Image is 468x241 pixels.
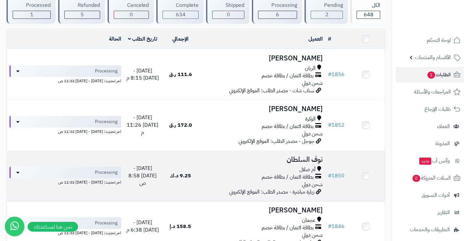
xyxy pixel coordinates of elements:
[396,170,464,186] a: السلات المتروكة0
[126,219,159,234] span: [DATE] - [DATE] 6:38 م
[435,139,450,148] span: المدونة
[227,11,230,19] span: 0
[412,175,420,182] span: 0
[302,217,316,224] span: عجمان
[95,169,117,176] span: Processing
[202,105,322,113] h3: [PERSON_NAME]
[302,79,323,87] span: شحن دولي
[114,11,149,19] div: 0
[328,35,331,43] a: #
[419,156,450,165] span: وآتس آب
[325,11,329,19] span: 2
[302,181,323,188] span: شحن دولي
[212,2,244,9] div: Shipped
[109,35,121,43] a: الحالة
[229,188,314,196] span: زيارة مباشرة - مصدر الطلب: الموقع الإلكتروني
[169,70,192,78] span: 111.6 ر.ق
[64,2,100,9] div: Refunded
[302,231,323,239] span: شحن دولي
[396,84,464,100] a: المراجعات والأسئلة
[427,36,451,45] span: لوحة التحكم
[299,166,316,173] span: أم صلال
[396,205,464,220] a: التقارير
[128,164,157,187] span: [DATE] - [DATE] 8:58 ص
[328,121,331,129] span: #
[437,122,450,131] span: العملاء
[65,11,100,19] div: 5
[130,11,133,19] span: 0
[239,137,314,145] span: جوجل - مصدر الطلب: الموقع الإلكتروني
[396,101,464,117] a: طلبات الإرجاع
[9,128,121,134] div: اخر تحديث: [DATE] - [DATE] 11:32 ص
[396,153,464,169] a: وآتس آبجديد
[229,87,314,95] span: سناب شات - مصدر الطلب: الموقع الإلكتروني
[170,172,191,180] span: 9.25 د.ك
[262,123,314,130] span: بطاقة ائتمان / بطاقة خصم
[258,2,297,9] div: Processing
[422,191,450,200] span: أدوات التسويق
[437,208,450,217] span: التقارير
[9,178,121,185] div: اخر تحديث: [DATE] - [DATE] 11:32 ص
[305,65,316,72] span: الريان
[415,53,451,62] span: الأقسام والمنتجات
[262,224,314,232] span: بطاقة ائتمان / بطاقة خصم
[424,105,451,114] span: طلبات الإرجاع
[95,220,117,226] span: Processing
[396,119,464,134] a: العملاء
[424,17,462,30] img: logo-2.png
[81,11,84,19] span: 5
[427,70,451,79] span: الطلبات
[414,87,451,96] span: المراجعات والأسئلة
[396,32,464,48] a: لوحة التحكم
[396,67,464,82] a: الطلبات1
[30,11,33,19] span: 1
[163,11,198,19] div: 634
[114,2,149,9] div: Canceled
[13,11,50,19] div: 1
[13,2,51,9] div: Processed
[396,187,464,203] a: أدوات التسويق
[262,173,314,181] span: بطاقة ائتمان / بطاقة خصم
[127,114,158,136] span: [DATE] - [DATE] 11:26 م
[213,11,244,19] div: 0
[396,136,464,151] a: المدونة
[276,11,279,19] span: 6
[364,11,373,19] span: 648
[328,172,331,180] span: #
[128,35,158,43] a: تاريخ الطلب
[262,72,314,80] span: بطاقة ائتمان / بطاقة خصم
[170,222,191,230] span: 158.5 د.إ
[9,77,121,84] div: اخر تحديث: [DATE] - [DATE] 11:32 ص
[328,121,344,129] a: #1852
[202,156,322,163] h3: نوف السلطان
[9,229,121,236] div: اخر تحديث: [DATE] - [DATE] 11:32 ص
[305,115,316,123] span: الوكرة
[412,173,451,183] span: السلات المتروكة
[162,2,199,9] div: Complete
[427,71,435,79] span: 1
[328,70,344,78] a: #1856
[311,2,343,9] div: Pending
[258,11,297,19] div: 6
[328,222,344,230] a: #1846
[328,222,331,230] span: #
[308,35,323,43] a: العميل
[419,158,431,165] span: جديد
[95,119,117,125] span: Processing
[202,207,322,214] h3: [PERSON_NAME]
[126,67,159,82] span: [DATE] - [DATE] 8:15 م
[410,225,450,234] span: التطبيقات والخدمات
[302,130,323,138] span: شحن دولي
[169,121,192,129] span: 172.0 ر.ق
[311,11,343,19] div: 2
[396,222,464,237] a: التطبيقات والخدمات
[176,11,186,19] span: 634
[328,70,331,78] span: #
[328,172,344,180] a: #1850
[172,35,188,43] a: الإجمالي
[202,55,322,62] h3: [PERSON_NAME]
[95,68,117,74] span: Processing
[357,2,380,9] div: الكل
